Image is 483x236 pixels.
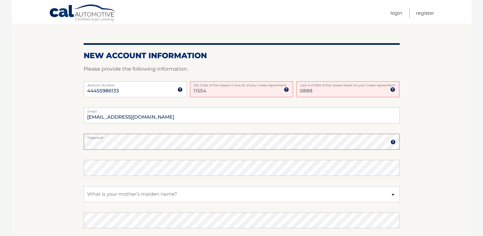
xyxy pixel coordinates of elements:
[296,81,399,86] label: Last 4 of SSN of first lessee listed on your Lease Agreement
[84,134,400,139] label: Password
[190,81,293,97] input: Zip Code
[284,87,289,92] img: tooltip.svg
[84,107,400,113] label: Email
[84,65,400,74] p: Please provide the following information.
[390,87,395,92] img: tooltip.svg
[84,107,400,123] input: Email
[190,81,293,86] label: Zip Code of first lessee in box 1b of your Lease Agreement
[84,81,187,86] label: Account Number
[49,4,116,23] a: Cal Automotive
[84,51,400,60] h2: New Account Information
[390,139,396,145] img: tooltip.svg
[177,87,183,92] img: tooltip.svg
[84,81,187,97] input: Account Number
[390,8,402,18] a: Login
[416,8,434,18] a: Register
[296,81,399,97] input: SSN or EIN (last 4 digits only)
